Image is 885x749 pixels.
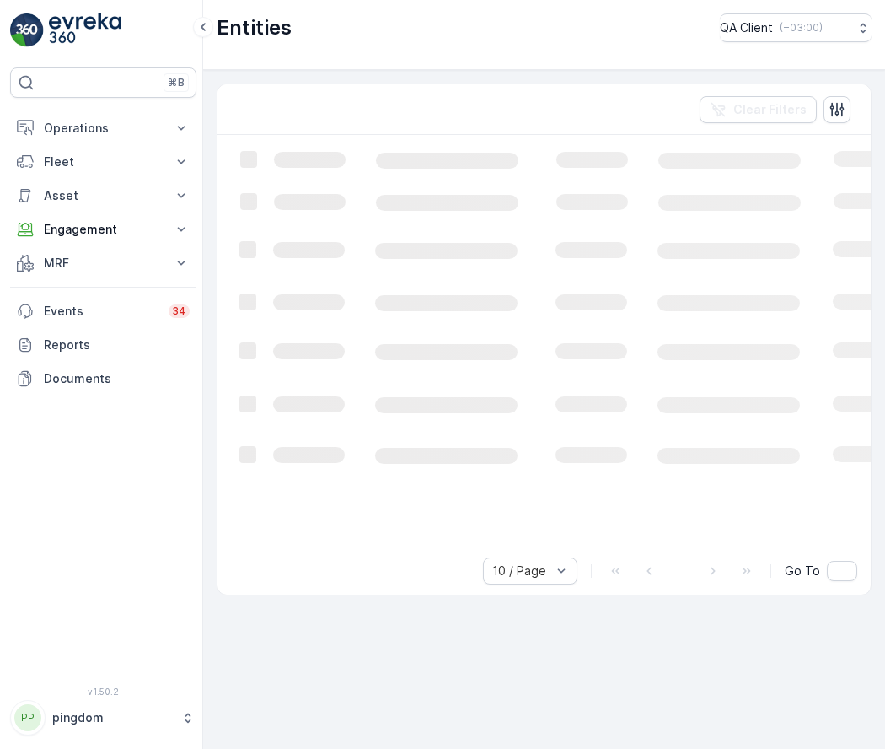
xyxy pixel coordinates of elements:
p: Entities [217,14,292,41]
button: Clear Filters [700,96,817,123]
p: Reports [44,337,190,353]
span: Go To [785,563,820,579]
button: Asset [10,179,196,213]
img: logo_light-DOdMpM7g.png [49,13,121,47]
p: Clear Filters [733,101,807,118]
p: Documents [44,370,190,387]
p: QA Client [720,19,773,36]
button: Operations [10,111,196,145]
p: Fleet [44,154,163,170]
button: MRF [10,246,196,280]
button: Engagement [10,213,196,246]
div: PP [14,704,41,731]
a: Events34 [10,294,196,328]
p: pingdom [52,709,173,726]
p: ⌘B [168,76,185,89]
p: Asset [44,187,163,204]
p: Operations [44,120,163,137]
button: PPpingdom [10,700,196,736]
span: v 1.50.2 [10,687,196,697]
p: 34 [172,304,186,318]
p: ( +03:00 ) [780,21,823,35]
button: Fleet [10,145,196,179]
img: logo [10,13,44,47]
a: Reports [10,328,196,362]
a: Documents [10,362,196,396]
button: QA Client(+03:00) [720,13,872,42]
p: Engagement [44,221,163,238]
p: MRF [44,255,163,272]
p: Events [44,303,158,320]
